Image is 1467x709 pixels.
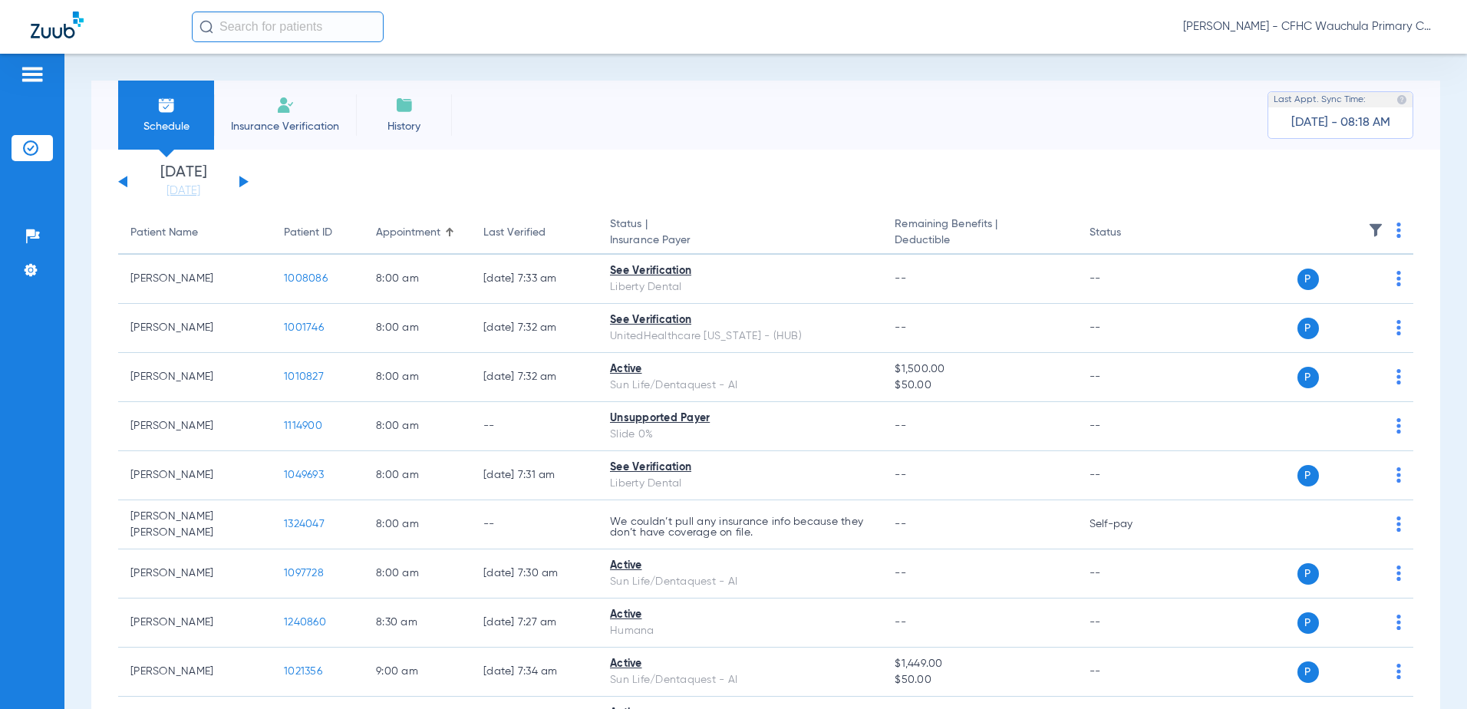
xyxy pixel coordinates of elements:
[895,672,1064,688] span: $50.00
[1077,648,1181,697] td: --
[1297,661,1319,683] span: P
[364,255,471,304] td: 8:00 AM
[284,568,324,579] span: 1097728
[610,476,870,492] div: Liberty Dental
[1077,353,1181,402] td: --
[1362,271,1377,286] img: x.svg
[610,516,870,538] p: We couldn’t pull any insurance info because they don’t have coverage on file.
[895,232,1064,249] span: Deductible
[118,402,272,451] td: [PERSON_NAME]
[1362,615,1377,630] img: x.svg
[284,666,322,677] span: 1021356
[1396,566,1401,581] img: group-dot-blue.svg
[895,420,906,431] span: --
[118,549,272,599] td: [PERSON_NAME]
[1077,500,1181,549] td: Self-pay
[895,519,906,529] span: --
[118,255,272,304] td: [PERSON_NAME]
[1362,369,1377,384] img: x.svg
[1274,92,1366,107] span: Last Appt. Sync Time:
[1297,269,1319,290] span: P
[1077,599,1181,648] td: --
[483,225,546,241] div: Last Verified
[1362,566,1377,581] img: x.svg
[118,599,272,648] td: [PERSON_NAME]
[1077,451,1181,500] td: --
[368,119,440,134] span: History
[31,12,84,38] img: Zuub Logo
[1077,304,1181,353] td: --
[1390,635,1467,709] iframe: Chat Widget
[1368,223,1383,238] img: filter.svg
[610,411,870,427] div: Unsupported Payer
[471,500,598,549] td: --
[118,304,272,353] td: [PERSON_NAME]
[610,263,870,279] div: See Verification
[471,451,598,500] td: [DATE] 7:31 AM
[1396,418,1401,434] img: group-dot-blue.svg
[284,225,351,241] div: Patient ID
[1396,94,1407,105] img: last sync help info
[1297,612,1319,634] span: P
[895,617,906,628] span: --
[137,165,229,199] li: [DATE]
[610,672,870,688] div: Sun Life/Dentaquest - AI
[284,617,326,628] span: 1240860
[610,656,870,672] div: Active
[137,183,229,199] a: [DATE]
[1297,367,1319,388] span: P
[284,420,322,431] span: 1114900
[471,648,598,697] td: [DATE] 7:34 AM
[1183,19,1436,35] span: [PERSON_NAME] - CFHC Wauchula Primary Care Dental
[895,568,906,579] span: --
[610,607,870,623] div: Active
[20,65,45,84] img: hamburger-icon
[1297,465,1319,486] span: P
[364,599,471,648] td: 8:30 AM
[364,451,471,500] td: 8:00 AM
[199,20,213,34] img: Search Icon
[1297,318,1319,339] span: P
[226,119,344,134] span: Insurance Verification
[1362,467,1377,483] img: x.svg
[1362,664,1377,679] img: x.svg
[471,304,598,353] td: [DATE] 7:32 AM
[1362,516,1377,532] img: x.svg
[118,353,272,402] td: [PERSON_NAME]
[284,470,324,480] span: 1049693
[364,500,471,549] td: 8:00 AM
[284,322,324,333] span: 1001746
[376,225,459,241] div: Appointment
[364,648,471,697] td: 9:00 AM
[471,549,598,599] td: [DATE] 7:30 AM
[610,378,870,394] div: Sun Life/Dentaquest - AI
[1077,549,1181,599] td: --
[364,402,471,451] td: 8:00 AM
[895,322,906,333] span: --
[895,361,1064,378] span: $1,500.00
[364,549,471,599] td: 8:00 AM
[610,232,870,249] span: Insurance Payer
[1396,271,1401,286] img: group-dot-blue.svg
[1077,255,1181,304] td: --
[157,96,176,114] img: Schedule
[610,279,870,295] div: Liberty Dental
[1291,115,1390,130] span: [DATE] - 08:18 AM
[1297,563,1319,585] span: P
[471,353,598,402] td: [DATE] 7:32 AM
[395,96,414,114] img: History
[882,212,1076,255] th: Remaining Benefits |
[483,225,585,241] div: Last Verified
[276,96,295,114] img: Manual Insurance Verification
[192,12,384,42] input: Search for patients
[376,225,440,241] div: Appointment
[471,402,598,451] td: --
[1396,467,1401,483] img: group-dot-blue.svg
[598,212,882,255] th: Status |
[364,304,471,353] td: 8:00 AM
[610,328,870,345] div: UnitedHealthcare [US_STATE] - (HUB)
[895,470,906,480] span: --
[284,519,325,529] span: 1324047
[1077,212,1181,255] th: Status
